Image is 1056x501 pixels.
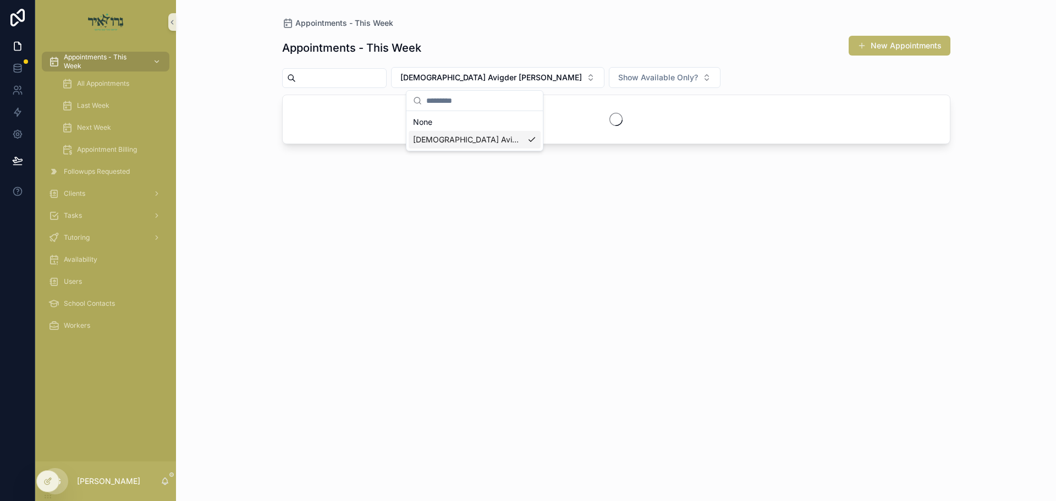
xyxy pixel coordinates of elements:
[42,206,169,225] a: Tasks
[77,79,129,88] span: All Appointments
[64,211,82,220] span: Tasks
[282,40,421,56] h1: Appointments - This Week
[42,52,169,71] a: Appointments - This Week
[55,140,169,159] a: Appointment Billing
[42,184,169,203] a: Clients
[55,118,169,137] a: Next Week
[42,162,169,181] a: Followups Requested
[42,250,169,269] a: Availability
[55,74,169,93] a: All Appointments
[849,36,950,56] button: New Appointments
[42,294,169,313] a: School Contacts
[64,277,82,286] span: Users
[282,18,393,29] a: Appointments - This Week
[409,113,541,131] div: None
[55,96,169,115] a: Last Week
[42,316,169,335] a: Workers
[64,321,90,330] span: Workers
[77,123,111,132] span: Next Week
[64,53,144,70] span: Appointments - This Week
[406,111,543,151] div: Suggestions
[42,228,169,247] a: Tutoring
[77,476,140,487] p: [PERSON_NAME]
[64,255,97,264] span: Availability
[35,44,176,350] div: scrollable content
[64,299,115,308] span: School Contacts
[42,272,169,291] a: Users
[400,72,582,83] span: [DEMOGRAPHIC_DATA] Avigder [PERSON_NAME]
[609,67,721,88] button: Select Button
[77,145,137,154] span: Appointment Billing
[64,233,90,242] span: Tutoring
[391,67,604,88] button: Select Button
[64,167,130,176] span: Followups Requested
[77,101,109,110] span: Last Week
[618,72,698,83] span: Show Available Only?
[88,13,124,31] img: App logo
[413,134,523,145] span: [DEMOGRAPHIC_DATA] Avigder [PERSON_NAME]
[295,18,393,29] span: Appointments - This Week
[64,189,85,198] span: Clients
